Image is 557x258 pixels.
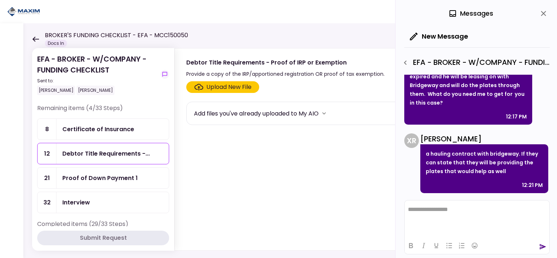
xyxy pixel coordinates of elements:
[62,198,90,207] div: Interview
[186,81,259,93] span: Click here to upload the required document
[443,241,455,251] button: Bullet list
[506,112,527,121] div: 12:17 PM
[37,54,157,95] div: EFA - BROKER - W/COMPANY - FUNDING CHECKLIST
[37,220,169,234] div: Completed items (29/33 Steps)
[404,133,419,148] div: X R
[37,86,75,95] div: [PERSON_NAME]
[426,149,543,176] p: a hauling contract with bridgeway. If they can state that they will be providing the plates that ...
[404,27,474,46] button: New Message
[38,192,57,213] div: 32
[77,86,114,95] div: [PERSON_NAME]
[37,192,169,213] a: 32Interview
[410,46,527,107] p: Ok regarding the cab card. I just spoke to the customer who says he has his cab card from the cur...
[62,125,134,134] div: Certificate of Insurance
[539,243,546,250] button: send
[430,241,443,251] button: Underline
[62,149,150,158] div: Debtor Title Requirements - Proof of IRP or Exemption
[37,78,157,84] div: Sent to:
[417,241,430,251] button: Italic
[45,40,67,47] div: Docs In
[468,241,481,251] button: Emojis
[37,231,169,245] button: Submit Request
[62,173,138,183] div: Proof of Down Payment 1
[80,234,127,242] div: Submit Request
[456,241,468,251] button: Numbered list
[194,109,319,118] div: Add files you've already uploaded to My AIO
[45,31,188,40] h1: BROKER'S FUNDING CHECKLIST - EFA - MCC150050
[537,7,550,20] button: close
[522,181,543,189] div: 12:21 PM
[186,70,385,78] div: Provide a copy of the IRP/apportioned registration OR proof of tax exemption.
[405,241,417,251] button: Bold
[37,167,169,189] a: 21Proof of Down Payment 1
[405,200,549,237] iframe: Rich Text Area
[399,56,550,69] div: EFA - BROKER - W/COMPANY - FUNDING CHECKLIST - Debtor Title Requirements - Proof of IRP or Exemption
[7,6,40,17] img: Partner icon
[448,8,493,19] div: Messages
[319,108,330,119] button: more
[38,119,57,140] div: 8
[206,83,252,91] div: Upload New File
[420,133,548,144] div: [PERSON_NAME]
[38,143,57,164] div: 12
[37,143,169,164] a: 12Debtor Title Requirements - Proof of IRP or Exemption
[38,168,57,188] div: 21
[186,58,385,67] div: Debtor Title Requirements - Proof of IRP or Exemption
[37,118,169,140] a: 8Certificate of Insurance
[174,48,542,251] div: Debtor Title Requirements - Proof of IRP or ExemptionProvide a copy of the IRP/apportioned regist...
[37,104,169,118] div: Remaining items (4/33 Steps)
[160,70,169,79] button: show-messages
